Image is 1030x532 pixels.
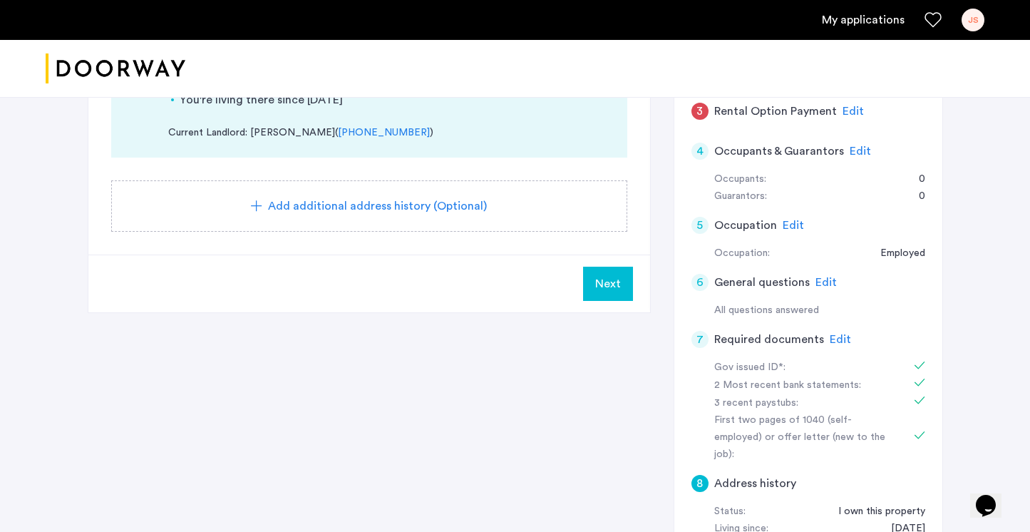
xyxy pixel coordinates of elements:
[822,11,905,29] a: My application
[714,377,894,394] div: 2 Most recent bank statements:
[595,275,621,292] span: Next
[714,503,746,521] div: Status:
[714,475,796,492] h5: Address history
[268,198,487,215] span: Add additional address history (Optional)
[962,9,984,31] div: JS
[714,217,777,234] h5: Occupation
[843,106,864,117] span: Edit
[905,171,925,188] div: 0
[583,267,633,301] button: Next
[824,503,925,521] div: I own this property
[850,145,871,157] span: Edit
[830,334,851,345] span: Edit
[691,331,709,348] div: 7
[714,188,767,205] div: Guarantors:
[714,359,894,377] div: Gov issued ID*:
[714,171,766,188] div: Occupants:
[783,220,804,231] span: Edit
[714,274,810,291] h5: General questions
[46,42,185,96] a: Cazamio logo
[714,395,894,412] div: 3 recent paystubs:
[714,103,837,120] h5: Rental Option Payment
[691,217,709,234] div: 5
[180,91,604,108] li: You're living there since [DATE]
[970,475,1016,518] iframe: chat widget
[714,302,925,319] div: All questions answered
[338,126,430,140] a: [PHONE_NUMBER]
[691,475,709,492] div: 8
[714,245,770,262] div: Occupation:
[714,331,824,348] h5: Required documents
[925,11,942,29] a: Favorites
[46,42,185,96] img: logo
[691,274,709,291] div: 6
[815,277,837,288] span: Edit
[714,412,894,464] div: First two pages of 1040 (self-employed) or offer letter (new to the job):
[866,245,925,262] div: Employed
[905,188,925,205] div: 0
[691,103,709,120] div: 3
[691,143,709,160] div: 4
[714,143,844,160] h5: Occupants & Guarantors
[168,126,604,140] div: Current Landlord: [PERSON_NAME] ( )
